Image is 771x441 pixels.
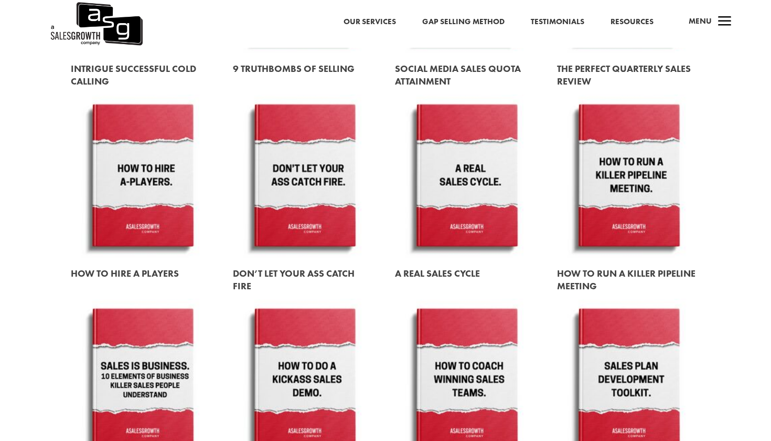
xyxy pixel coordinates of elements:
a: Testimonials [531,15,584,29]
span: Menu [689,16,712,26]
a: Our Services [344,15,396,29]
span: a [714,12,735,33]
a: Resources [611,15,654,29]
a: Gap Selling Method [422,15,505,29]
